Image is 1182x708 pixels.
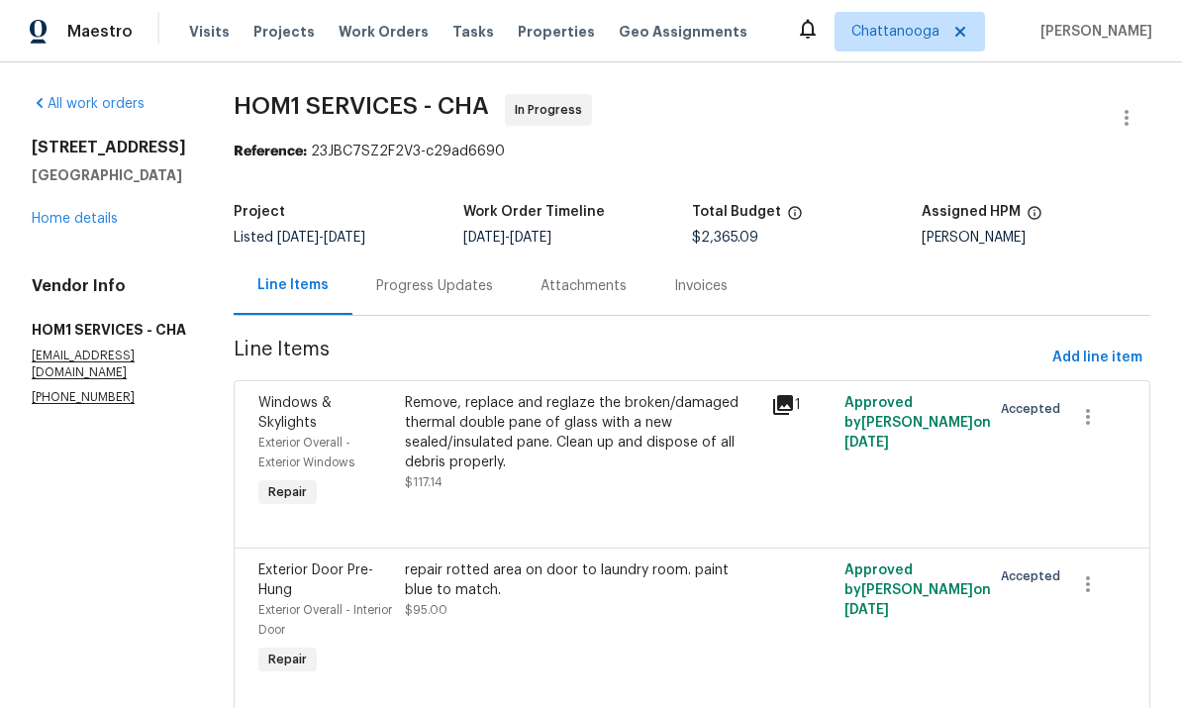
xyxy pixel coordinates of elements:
h5: [GEOGRAPHIC_DATA] [32,165,186,185]
div: Attachments [541,276,627,296]
b: Reference: [234,145,307,158]
div: Invoices [674,276,728,296]
span: Accepted [1001,399,1068,419]
h5: Project [234,205,285,219]
div: 1 [771,393,833,417]
span: [DATE] [844,436,889,450]
span: Exterior Overall - Interior Door [258,604,392,636]
span: [DATE] [324,231,365,245]
span: Approved by [PERSON_NAME] on [844,396,991,450]
span: Exterior Door Pre-Hung [258,563,373,597]
h2: [STREET_ADDRESS] [32,138,186,157]
a: All work orders [32,97,145,111]
span: $95.00 [405,604,447,616]
div: 23JBC7SZ2F2V3-c29ad6690 [234,142,1150,161]
div: Line Items [257,275,329,295]
span: Visits [189,22,230,42]
span: Line Items [234,340,1044,376]
span: $2,365.09 [692,231,758,245]
span: Repair [260,482,315,502]
span: $117.14 [405,476,443,488]
div: [PERSON_NAME] [922,231,1151,245]
span: Properties [518,22,595,42]
span: Approved by [PERSON_NAME] on [844,563,991,617]
h5: Total Budget [692,205,781,219]
span: [DATE] [277,231,319,245]
span: Repair [260,650,315,669]
span: HOM1 SERVICES - CHA [234,94,489,118]
span: The total cost of line items that have been proposed by Opendoor. This sum includes line items th... [787,205,803,231]
span: Chattanooga [851,22,939,42]
button: Add line item [1044,340,1150,376]
span: - [463,231,551,245]
span: Accepted [1001,566,1068,586]
span: - [277,231,365,245]
span: [PERSON_NAME] [1033,22,1152,42]
span: The hpm assigned to this work order. [1027,205,1042,231]
h4: Vendor Info [32,276,186,296]
span: Exterior Overall - Exterior Windows [258,437,354,468]
span: [DATE] [844,603,889,617]
span: Work Orders [339,22,429,42]
chrome_annotation: [PHONE_NUMBER] [32,391,135,404]
span: Tasks [452,25,494,39]
h5: HOM1 SERVICES - CHA [32,320,186,340]
chrome_annotation: [EMAIL_ADDRESS][DOMAIN_NAME] [32,350,135,379]
span: In Progress [515,100,590,120]
div: repair rotted area on door to laundry room. paint blue to match. [405,560,759,600]
span: [DATE] [463,231,505,245]
span: Maestro [67,22,133,42]
span: Geo Assignments [619,22,747,42]
a: Home details [32,212,118,226]
span: Add line item [1052,346,1142,370]
div: Progress Updates [376,276,493,296]
div: Remove, replace and reglaze the broken/damaged thermal double pane of glass with a new sealed/ins... [405,393,759,472]
h5: Work Order Timeline [463,205,605,219]
span: [DATE] [510,231,551,245]
h5: Assigned HPM [922,205,1021,219]
span: Listed [234,231,365,245]
span: Projects [253,22,315,42]
span: Windows & Skylights [258,396,332,430]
